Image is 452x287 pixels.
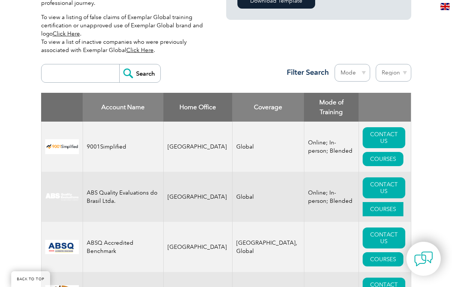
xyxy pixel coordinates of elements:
td: Online; In-person; Blended [304,122,359,172]
th: Home Office: activate to sort column ascending [163,93,232,122]
th: : activate to sort column ascending [359,93,411,122]
td: ABSQ Accredited Benchmark [83,222,163,272]
td: [GEOGRAPHIC_DATA] [163,222,232,272]
td: [GEOGRAPHIC_DATA] [163,122,232,172]
p: To view a listing of false claims of Exemplar Global training certification or unapproved use of ... [41,13,208,54]
img: contact-chat.png [414,250,433,268]
img: en [440,3,450,10]
h3: Filter Search [282,68,329,77]
td: ABS Quality Evaluations do Brasil Ltda. [83,172,163,222]
a: COURSES [363,152,403,166]
td: [GEOGRAPHIC_DATA] [163,172,232,222]
td: Online; In-person; Blended [304,172,359,222]
a: CONTACT US [363,127,405,148]
th: Coverage: activate to sort column ascending [232,93,304,122]
td: 9001Simplified [83,122,163,172]
a: CONTACT US [363,177,405,198]
a: COURSES [363,252,403,266]
a: Click Here [126,47,154,54]
td: Global [232,122,304,172]
a: COURSES [363,202,403,216]
img: c92924ac-d9bc-ea11-a814-000d3a79823d-logo.jpg [45,193,79,201]
td: [GEOGRAPHIC_DATA], Global [232,222,304,272]
th: Account Name: activate to sort column descending [83,93,163,122]
a: BACK TO TOP [11,271,50,287]
td: Global [232,172,304,222]
th: Mode of Training: activate to sort column ascending [304,93,359,122]
a: Click Here [53,30,80,37]
img: cc24547b-a6e0-e911-a812-000d3a795b83-logo.png [45,240,79,254]
a: CONTACT US [363,228,405,248]
img: 37c9c059-616f-eb11-a812-002248153038-logo.png [45,139,79,155]
input: Search [119,64,160,82]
